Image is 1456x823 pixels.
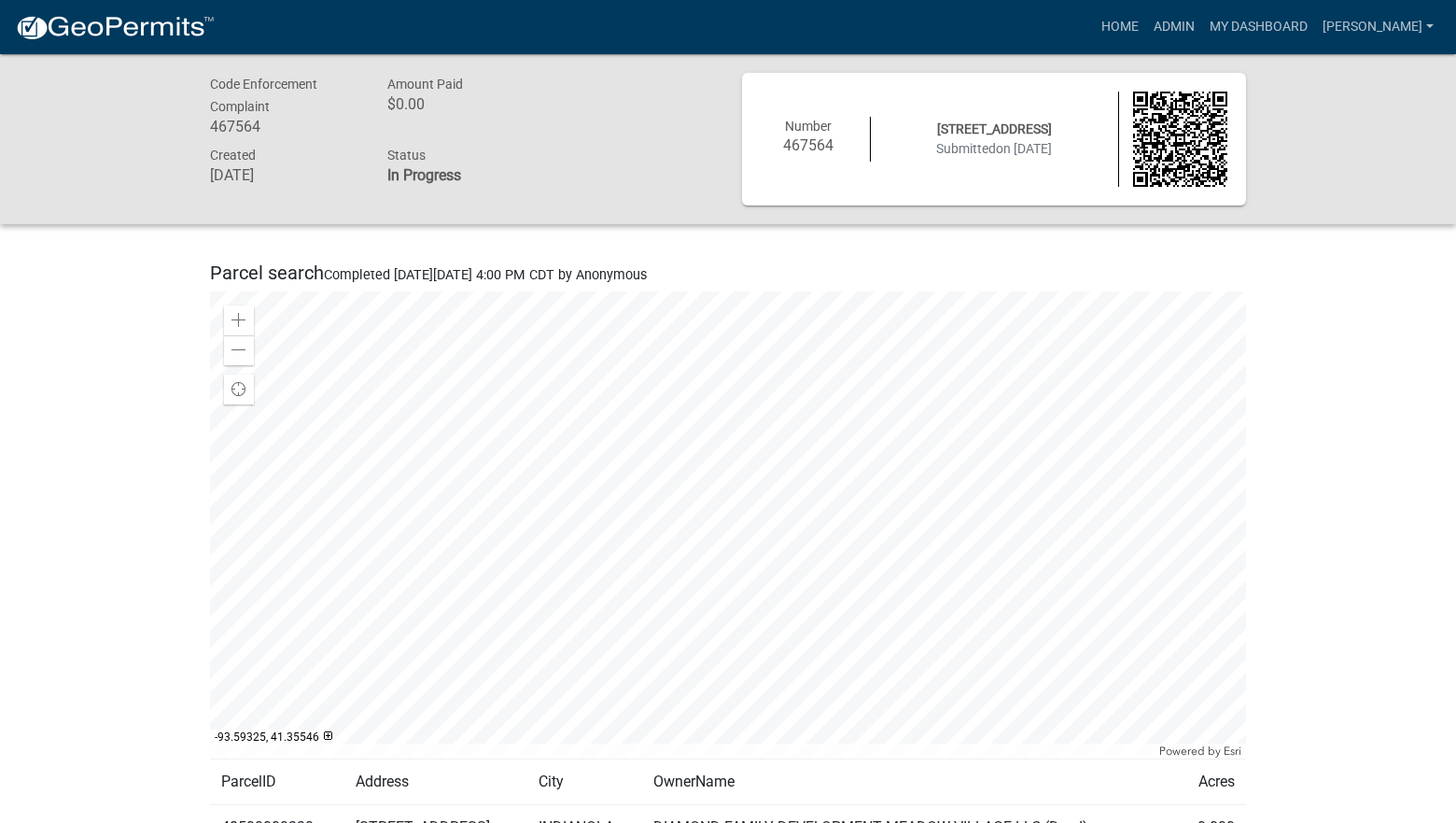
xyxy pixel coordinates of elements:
[1224,745,1241,758] a: Esri
[387,166,461,184] strong: In Progress
[387,148,426,163] span: Status
[1094,9,1146,45] a: Home
[1155,744,1246,759] div: Powered by
[1146,9,1202,45] a: Admin
[1202,9,1315,45] a: My Dashboard
[761,136,856,154] h6: 467564
[936,141,1052,156] span: Submitted on [DATE]
[387,77,463,92] span: Amount Paid
[642,759,1177,804] td: OwnerName
[224,375,254,404] div: Find my location
[210,262,1246,284] h5: Parcel search
[344,759,527,804] td: Address
[210,118,359,135] h6: 467564
[210,166,359,184] h6: [DATE]
[387,95,537,113] h6: $0.00
[937,121,1052,136] span: [STREET_ADDRESS]
[1133,92,1228,187] img: QR code
[324,267,647,283] span: Completed [DATE][DATE] 4:00 PM CDT by Anonymous
[210,77,317,114] span: Code Enforcement Complaint
[224,305,254,335] div: Zoom in
[1315,9,1441,45] a: [PERSON_NAME]
[527,759,642,804] td: City
[785,119,832,134] span: Number
[1176,759,1246,804] td: Acres
[210,148,256,163] span: Created
[224,335,254,365] div: Zoom out
[210,759,344,804] td: ParcelID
